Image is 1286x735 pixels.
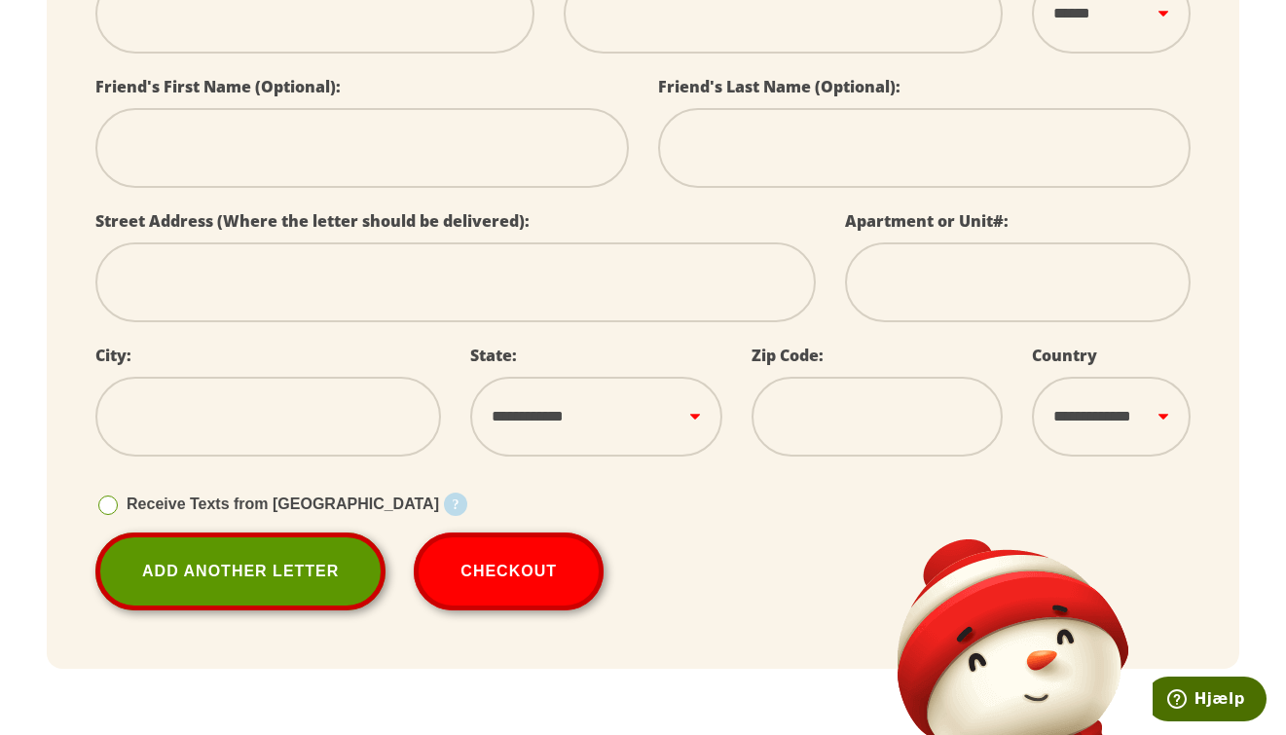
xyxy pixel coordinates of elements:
[658,76,900,97] label: Friend's Last Name (Optional):
[95,533,386,610] a: Add Another Letter
[95,76,341,97] label: Friend's First Name (Optional):
[1032,345,1097,366] label: Country
[95,210,530,232] label: Street Address (Where the letter should be delivered):
[95,345,131,366] label: City:
[470,345,517,366] label: State:
[1153,677,1267,725] iframe: Åbner en widget, hvor du kan finde flere oplysninger
[845,210,1009,232] label: Apartment or Unit#:
[414,533,604,610] button: Checkout
[752,345,824,366] label: Zip Code:
[127,496,439,512] span: Receive Texts from [GEOGRAPHIC_DATA]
